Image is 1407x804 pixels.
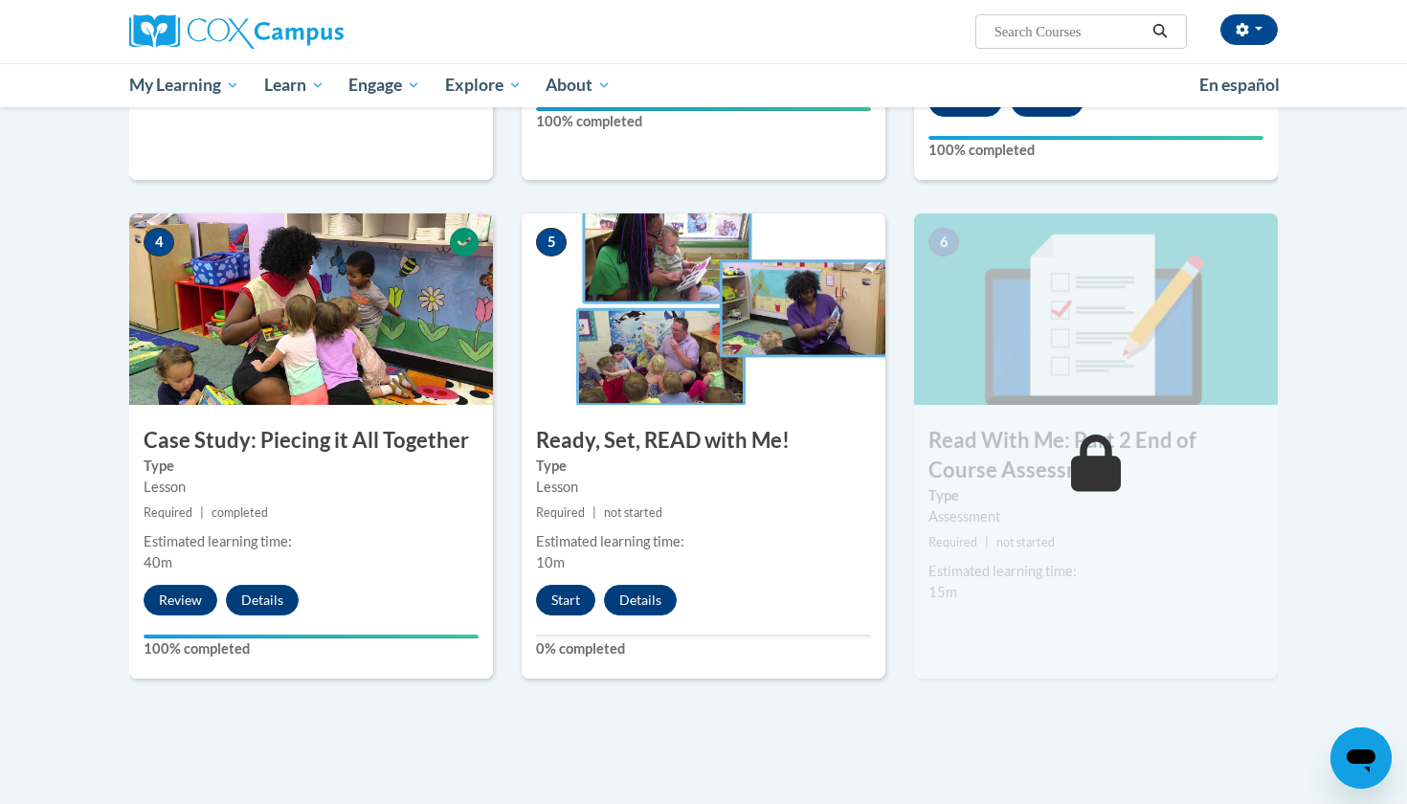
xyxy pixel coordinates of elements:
[144,531,479,552] div: Estimated learning time:
[129,74,239,97] span: My Learning
[1199,75,1280,95] span: En español
[144,477,479,498] div: Lesson
[928,485,1263,506] label: Type
[129,14,493,49] a: Cox Campus
[536,228,567,257] span: 5
[129,213,493,405] img: Course Image
[928,228,959,257] span: 6
[100,63,1306,107] div: Main menu
[914,426,1278,485] h3: Read With Me: Part 2 End of Course Assessment
[433,63,534,107] a: Explore
[996,535,1055,549] span: not started
[144,456,479,477] label: Type
[536,531,871,552] div: Estimated learning time:
[536,585,595,615] button: Start
[928,535,977,549] span: Required
[928,506,1263,527] div: Assessment
[144,554,172,570] span: 40m
[914,213,1278,405] img: Course Image
[144,505,192,520] span: Required
[536,107,871,111] div: Your progress
[348,74,420,97] span: Engage
[604,585,677,615] button: Details
[536,505,585,520] span: Required
[200,505,204,520] span: |
[252,63,337,107] a: Learn
[445,74,522,97] span: Explore
[226,585,299,615] button: Details
[985,535,989,549] span: |
[144,635,479,638] div: Your progress
[117,63,252,107] a: My Learning
[522,213,885,405] img: Course Image
[928,136,1263,140] div: Your progress
[993,20,1146,43] input: Search Courses
[1187,65,1292,105] a: En español
[1146,20,1174,43] button: Search
[592,505,596,520] span: |
[144,585,217,615] button: Review
[604,505,662,520] span: not started
[129,14,344,49] img: Cox Campus
[536,456,871,477] label: Type
[264,74,324,97] span: Learn
[536,638,871,659] label: 0% completed
[1220,14,1278,45] button: Account Settings
[1330,727,1392,789] iframe: Button to launch messaging window
[928,561,1263,582] div: Estimated learning time:
[536,554,565,570] span: 10m
[144,228,174,257] span: 4
[129,426,493,456] h3: Case Study: Piecing it All Together
[536,477,871,498] div: Lesson
[534,63,624,107] a: About
[928,584,957,600] span: 15m
[336,63,433,107] a: Engage
[144,638,479,659] label: 100% completed
[546,74,611,97] span: About
[522,426,885,456] h3: Ready, Set, READ with Me!
[212,505,268,520] span: completed
[536,111,871,132] label: 100% completed
[928,140,1263,161] label: 100% completed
